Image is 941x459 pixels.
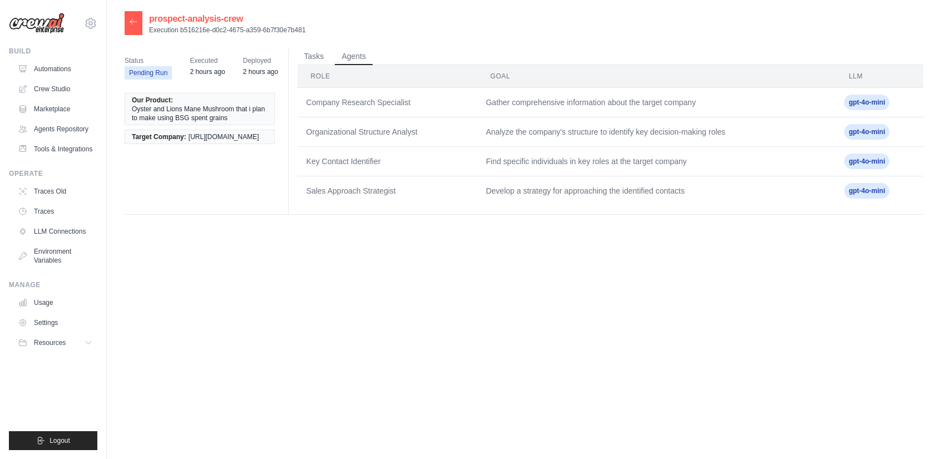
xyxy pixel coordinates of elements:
[844,124,889,140] span: gpt-4o-mini
[13,140,97,158] a: Tools & Integrations
[298,48,331,65] button: Tasks
[13,120,97,138] a: Agents Repository
[835,65,923,88] th: LLM
[125,55,172,66] span: Status
[13,223,97,240] a: LLM Connections
[13,243,97,269] a: Environment Variables
[132,105,268,122] span: Oyster and Lions Mane Mushroom that i plan to make using BSG spent grains
[13,80,97,98] a: Crew Studio
[298,176,477,206] td: Sales Approach Strategist
[844,154,889,169] span: gpt-4o-mini
[298,88,477,117] td: Company Research Specialist
[477,88,835,117] td: Gather comprehensive information about the target company
[844,183,889,199] span: gpt-4o-mini
[9,13,65,34] img: Logo
[9,431,97,450] button: Logout
[149,12,306,26] h2: prospect-analysis-crew
[149,26,306,34] p: Execution b516216e-d0c2-4675-a359-6b7f30e7b481
[49,436,70,445] span: Logout
[9,47,97,56] div: Build
[477,65,835,88] th: Goal
[298,147,477,176] td: Key Contact Identifier
[844,95,889,110] span: gpt-4o-mini
[9,169,97,178] div: Operate
[335,48,373,65] button: Agents
[885,406,941,459] iframe: Chat Widget
[477,117,835,147] td: Analyze the company's structure to identify key decision-making roles
[477,147,835,176] td: Find specific individuals in key roles at the target company
[243,68,278,76] time: September 24, 2025 at 14:38 JST
[13,182,97,200] a: Traces Old
[132,96,173,105] span: Our Product:
[13,60,97,78] a: Automations
[13,314,97,332] a: Settings
[13,203,97,220] a: Traces
[298,65,477,88] th: Role
[125,66,172,80] span: Pending Run
[34,338,66,347] span: Resources
[190,68,225,76] time: September 24, 2025 at 15:00 JST
[190,55,225,66] span: Executed
[13,100,97,118] a: Marketplace
[13,334,97,352] button: Resources
[13,294,97,312] a: Usage
[477,176,835,206] td: Develop a strategy for approaching the identified contacts
[9,280,97,289] div: Manage
[298,117,477,147] td: Organizational Structure Analyst
[132,132,186,141] span: Target Company:
[189,132,259,141] span: [URL][DOMAIN_NAME]
[243,55,278,66] span: Deployed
